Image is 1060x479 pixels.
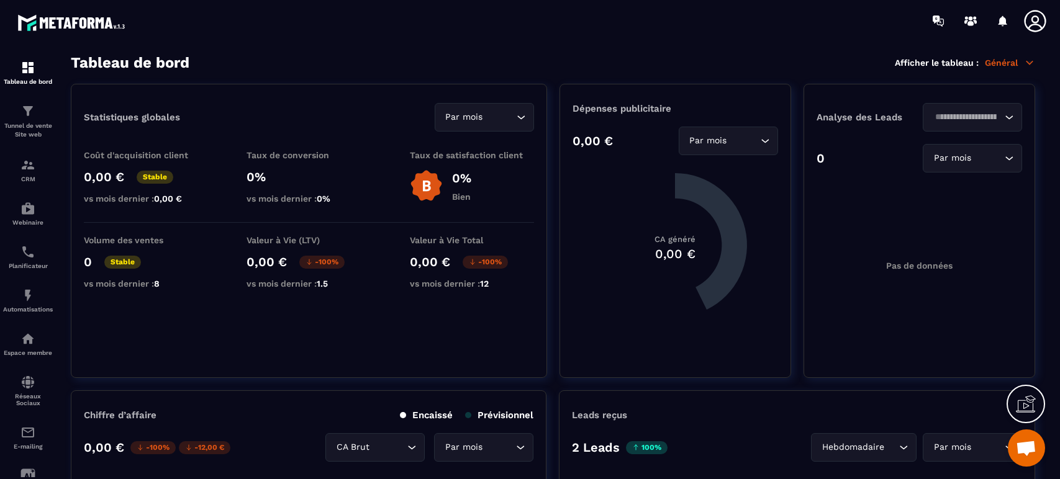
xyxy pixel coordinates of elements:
img: automations [20,201,35,216]
p: 0 [84,254,92,269]
p: 100% [626,441,668,454]
p: Analyse des Leads [817,112,920,123]
div: Search for option [923,144,1022,172]
p: Chiffre d’affaire [84,410,156,421]
p: 0 [817,151,825,166]
p: Tableau de bord [3,78,53,85]
p: Encaissé [400,410,453,421]
p: 0,00 € [84,169,124,184]
p: Webinaire [3,219,53,226]
p: Dépenses publicitaire [573,103,778,114]
a: formationformationCRM [3,148,53,192]
p: Stable [137,171,173,184]
span: 8 [154,279,160,289]
p: Valeur à Vie (LTV) [247,235,371,245]
a: automationsautomationsAutomatisations [3,279,53,322]
img: email [20,425,35,440]
span: Par mois [443,110,486,124]
span: 12 [480,279,489,289]
p: 2 Leads [572,440,620,455]
a: social-networksocial-networkRéseaux Sociaux [3,365,53,416]
div: Search for option [679,127,778,155]
div: Search for option [811,433,917,462]
div: Ouvrir le chat [1008,429,1045,467]
p: 0,00 € [84,440,124,455]
p: -12,00 € [179,441,230,454]
img: scheduler [20,244,35,259]
p: vs mois dernier : [247,194,371,204]
input: Search for option [485,441,513,454]
p: Taux de conversion [247,150,371,160]
img: formation [20,60,35,75]
p: CRM [3,176,53,182]
p: vs mois dernier : [247,279,371,289]
p: 0% [247,169,371,184]
p: Prévisionnel [465,410,533,421]
h3: Tableau de bord [71,54,189,71]
input: Search for option [974,441,1002,454]
span: Par mois [442,441,485,454]
input: Search for option [974,151,1002,165]
p: Espace membre [3,349,53,356]
div: Search for option [435,103,534,132]
span: 1.5 [317,279,328,289]
img: automations [20,288,35,303]
p: Volume des ventes [84,235,208,245]
p: vs mois dernier : [84,194,208,204]
img: formation [20,104,35,119]
a: automationsautomationsEspace membre [3,322,53,365]
input: Search for option [887,441,896,454]
img: formation [20,158,35,172]
p: 0,00 € [410,254,450,269]
span: Par mois [931,151,974,165]
a: formationformationTunnel de vente Site web [3,94,53,148]
p: 0,00 € [573,133,613,148]
p: E-mailing [3,443,53,450]
div: Search for option [325,433,425,462]
p: Automatisations [3,306,53,313]
span: Par mois [687,134,730,148]
p: Coût d'acquisition client [84,150,208,160]
img: automations [20,331,35,346]
span: Par mois [931,441,974,454]
p: Pas de données [886,261,953,271]
input: Search for option [372,441,404,454]
p: Afficher le tableau : [895,58,979,68]
input: Search for option [730,134,758,148]
img: logo [17,11,129,34]
img: b-badge-o.b3b20ee6.svg [410,169,443,202]
input: Search for option [486,110,514,124]
p: 0% [452,171,471,186]
p: Tunnel de vente Site web [3,122,53,139]
p: Général [985,57,1035,68]
p: -100% [130,441,176,454]
span: 0% [317,194,330,204]
p: Bien [452,192,471,202]
p: Taux de satisfaction client [410,150,534,160]
p: Leads reçus [572,410,627,421]
p: vs mois dernier : [84,279,208,289]
a: emailemailE-mailing [3,416,53,459]
p: Planificateur [3,262,53,269]
img: social-network [20,375,35,390]
input: Search for option [931,110,1002,124]
p: Réseaux Sociaux [3,393,53,406]
div: Search for option [923,433,1022,462]
div: Search for option [923,103,1022,132]
a: schedulerschedulerPlanificateur [3,235,53,279]
p: -100% [299,256,345,269]
div: Search for option [434,433,533,462]
p: vs mois dernier : [410,279,534,289]
a: formationformationTableau de bord [3,51,53,94]
p: Valeur à Vie Total [410,235,534,245]
p: -100% [463,256,508,269]
span: Hebdomadaire [819,441,887,454]
p: Statistiques globales [84,112,180,123]
a: automationsautomationsWebinaire [3,192,53,235]
span: 0,00 € [154,194,182,204]
span: CA Brut [333,441,372,454]
p: Stable [104,256,141,269]
p: 0,00 € [247,254,287,269]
